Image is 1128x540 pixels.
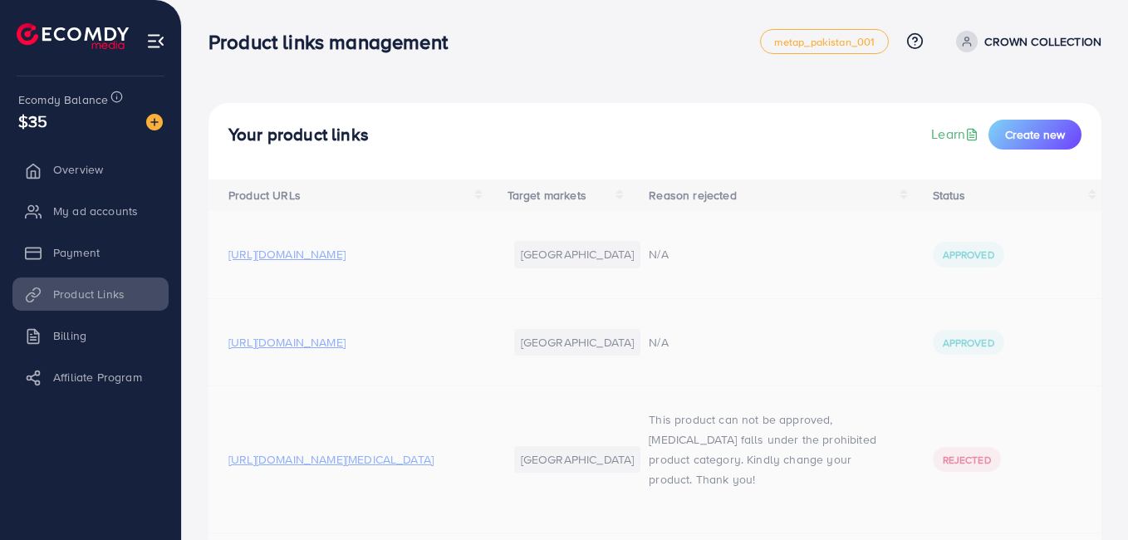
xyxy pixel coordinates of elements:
span: $35 [18,109,47,133]
a: metap_pakistan_001 [760,29,890,54]
img: logo [17,23,129,49]
a: Learn [931,125,982,144]
img: menu [146,32,165,51]
a: CROWN COLLECTION [949,31,1101,52]
h3: Product links management [208,30,461,54]
p: CROWN COLLECTION [984,32,1101,52]
span: metap_pakistan_001 [774,37,875,47]
span: Create new [1005,126,1065,143]
span: Ecomdy Balance [18,91,108,108]
button: Create new [988,120,1081,150]
img: image [146,114,163,130]
h4: Your product links [228,125,369,145]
